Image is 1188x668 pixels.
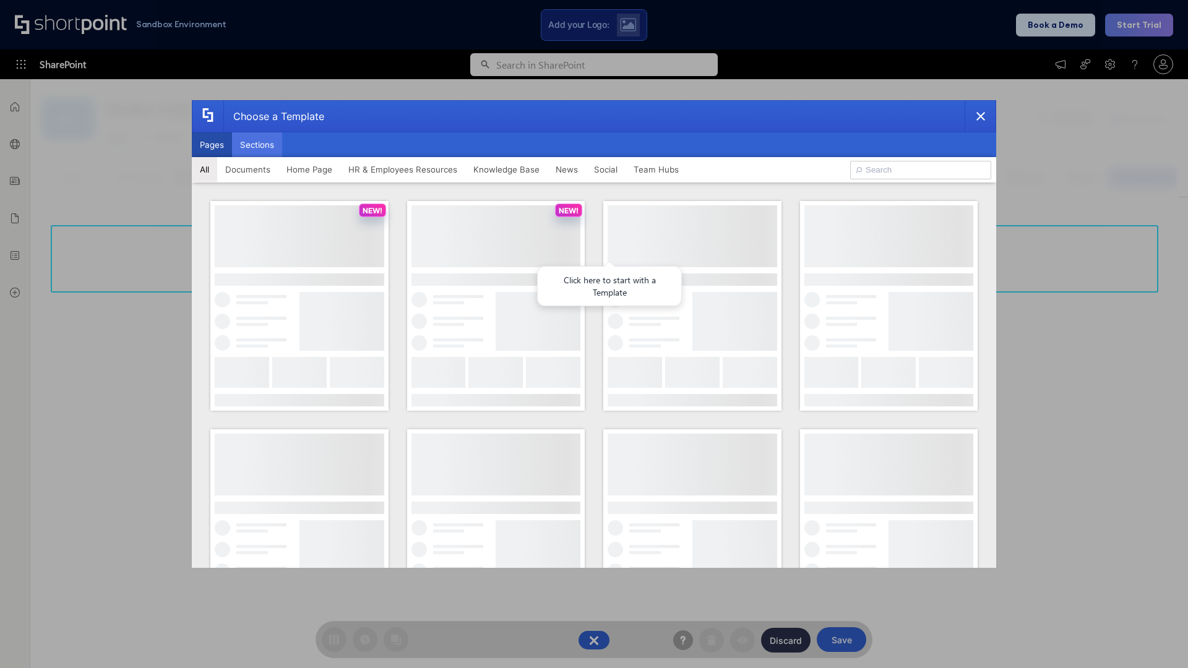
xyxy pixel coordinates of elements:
button: HR & Employees Resources [340,157,465,182]
button: Pages [192,132,232,157]
iframe: Chat Widget [1126,609,1188,668]
button: Knowledge Base [465,157,548,182]
div: template selector [192,100,996,568]
div: Choose a Template [223,101,324,132]
input: Search [850,161,991,179]
button: Sections [232,132,282,157]
button: Home Page [278,157,340,182]
button: Documents [217,157,278,182]
button: Social [586,157,626,182]
p: NEW! [363,206,382,215]
p: NEW! [559,206,579,215]
button: Team Hubs [626,157,687,182]
button: News [548,157,586,182]
button: All [192,157,217,182]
